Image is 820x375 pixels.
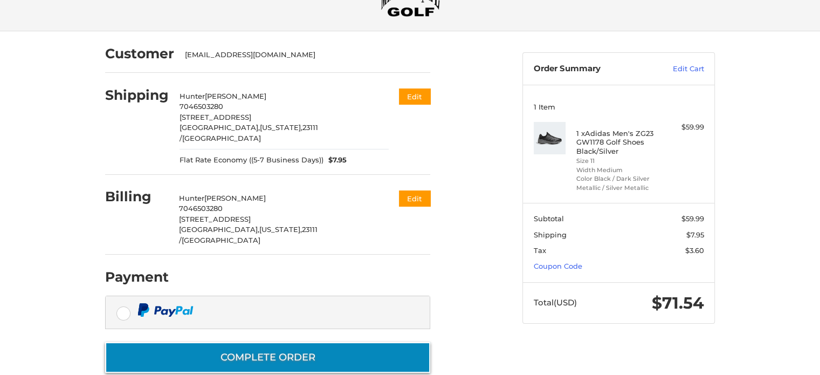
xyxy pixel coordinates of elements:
span: 23111 / [180,123,318,142]
span: $7.95 [323,155,347,166]
span: Flat Rate Economy ((5-7 Business Days)) [180,155,323,166]
span: [STREET_ADDRESS] [179,215,251,223]
a: Edit Cart [650,64,704,74]
span: $59.99 [681,214,704,223]
span: 23111 / [179,225,318,244]
span: [GEOGRAPHIC_DATA], [179,225,259,234]
span: 7046503280 [180,102,223,111]
span: 7046503280 [179,204,223,213]
span: [GEOGRAPHIC_DATA] [182,134,261,142]
span: Hunter [180,92,205,100]
span: Tax [534,246,546,255]
span: [US_STATE], [260,123,302,132]
span: [US_STATE], [259,225,302,234]
h4: 1 x Adidas Men's ZG23 GW1178 Golf Shoes Black/Silver [576,129,659,155]
h2: Customer [105,45,174,62]
span: $3.60 [685,246,704,255]
li: Width Medium [576,166,659,175]
h3: Order Summary [534,64,650,74]
span: [STREET_ADDRESS] [180,113,251,121]
span: [GEOGRAPHIC_DATA], [180,123,260,132]
h2: Shipping [105,87,169,104]
div: $59.99 [661,122,704,133]
li: Color Black / Dark Silver Metallic / Silver Metallic [576,174,659,192]
li: Size 11 [576,156,659,166]
span: [PERSON_NAME] [205,92,266,100]
h3: 1 Item [534,103,704,111]
h2: Payment [105,269,169,285]
span: [PERSON_NAME] [204,194,266,202]
span: Hunter [179,194,204,202]
span: [GEOGRAPHIC_DATA] [182,236,260,244]
button: Edit [399,88,430,104]
span: Subtotal [534,214,564,223]
a: Coupon Code [534,262,582,270]
img: PayPal icon [137,303,194,317]
span: $71.54 [652,293,704,313]
span: $7.95 [686,230,704,239]
h2: Billing [105,188,168,205]
button: Edit [399,190,430,206]
button: Complete order [105,342,430,373]
span: Total (USD) [534,297,577,308]
span: Shipping [534,230,567,239]
div: [EMAIL_ADDRESS][DOMAIN_NAME] [185,50,420,60]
